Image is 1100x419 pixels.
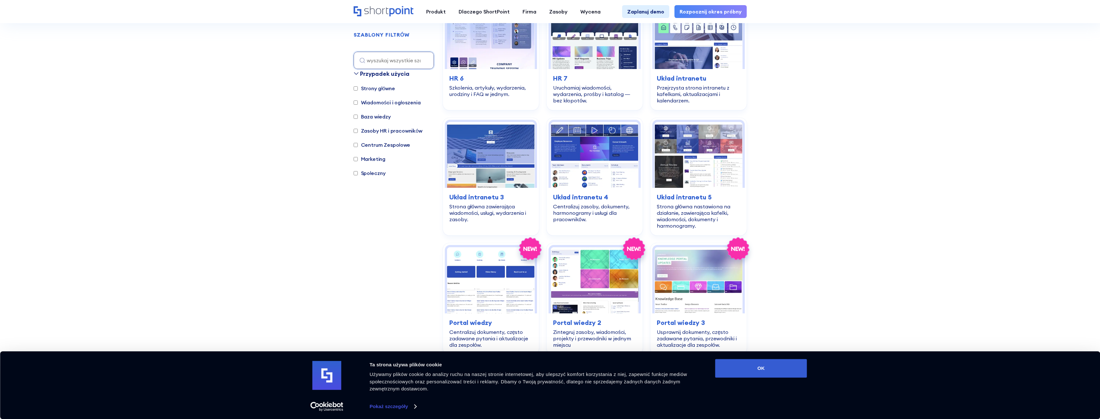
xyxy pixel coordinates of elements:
font: SZABLONY FILTRÓW [354,31,410,38]
font: Społeczny [361,170,386,176]
img: logo [312,361,341,390]
img: Portal wiedzy 2 – Szablon bazy wiedzy IT programu SharePoint: ujednolicenie zasobów, wiadomości, ... [551,247,638,313]
font: Przypadek użycia [360,70,409,77]
font: Wiadomości i ogłoszenia [361,99,421,106]
font: Baza wiedzy [361,113,391,120]
font: Produkt [426,8,446,15]
input: Zasoby HR i pracowników [354,129,358,133]
img: Układ intranetu – projekt strony programu SharePoint: przejrzysta strona intranetu z kafelkami, a... [655,3,742,69]
font: Portal wiedzy 2 [553,319,601,327]
a: Usercentrics Cookiebot – otwiera się w nowym oknie [299,402,355,411]
img: HR 6 – Szablon witryny HR SharePoint: szkolenia, artykuły, wydarzenia, urodziny i często zadawane... [447,3,535,69]
font: Przejrzysta strona intranetu z kafelkami, aktualizacjami i kalendarzem. [657,84,729,104]
font: HR 6 [449,74,464,82]
a: Układ intranetu 5 – Szablon strony programu SharePoint: Strona główna nastawiona na działanie, z ... [650,118,746,235]
img: HR 7 – Szablon HR SharePoint: Uruchamiaj wiadomości, wydarzenia, prośby i katalog — bez kłopotów. [551,3,638,69]
font: Strona główna zawierająca wiadomości, usługi, wydarzenia i zasoby. [449,203,526,223]
a: Zaplanuj demo [622,5,669,18]
font: Układ intranetu 3 [449,193,504,201]
a: Zasoby [543,5,574,18]
a: Portal wiedzy – szablon bazy wiedzy programu SharePoint: centralizacja dokumentów, często zadawan... [443,243,539,354]
input: Strony główne [354,86,358,91]
font: Rozpocznij okres próbny [680,8,742,15]
button: OK [715,359,807,378]
a: Produkt [420,5,452,18]
font: Pokaż szczegóły [370,404,408,409]
a: Portal wiedzy 2 – Szablon bazy wiedzy IT programu SharePoint: ujednolicenie zasobów, wiadomości, ... [547,243,643,354]
a: Rozpocznij okres próbny [674,5,747,18]
font: Marketing [361,156,386,162]
img: Układ intranetu 5 – Szablon strony programu SharePoint: Strona główna nastawiona na działanie, z ... [655,122,742,188]
font: OK [757,365,765,371]
input: Marketing [354,157,358,161]
input: wyszukaj wszystkie szablony [354,52,434,69]
font: HR 7 [553,74,568,82]
img: Portal wiedzy – szablon bazy wiedzy programu SharePoint: centralizacja dokumentów, często zadawan... [447,247,535,313]
img: Układ intranetu 4 – Szablon strony intranetu: Centralizacja zasobów, dokumentów, harmonogramów i ... [551,122,638,188]
input: Wiadomości i ogłoszenia [354,100,358,105]
a: Dom [354,6,413,17]
font: Zaplanuj demo [627,8,664,15]
a: Portal wiedzy 3 – najlepszy szablon programu SharePoint dla bazy wiedzy: Uprość dokumenty, często... [650,243,746,354]
font: Zasoby [549,8,568,15]
font: Strony główne [361,85,395,92]
input: Centrum Zespołowe [354,143,358,147]
font: Centralizuj zasoby, dokumenty, harmonogramy i usługi dla pracowników. [553,203,629,223]
input: Społeczny [354,171,358,175]
font: Usprawnij dokumenty, często zadawane pytania, przewodniki i aktualizacje dla zespołów. [657,329,737,348]
input: Baza wiedzy [354,115,358,119]
iframe: Widżet czatu [984,345,1100,419]
font: Szkolenia, artykuły, wydarzenia, urodziny i FAQ w jednym. [449,84,526,97]
font: Centralizuj dokumenty, często zadawane pytania i aktualizacje dla zespołów. [449,329,528,348]
font: Zasoby HR i pracowników [361,127,422,134]
a: Pokaż szczegóły [370,402,416,411]
font: Firma [523,8,536,15]
img: Portal wiedzy 3 – najlepszy szablon programu SharePoint dla bazy wiedzy: Uprość dokumenty, często... [655,247,742,313]
img: Układ intranetu 3 – szablon strony głównej programu SharePoint: strona główna zawierająca wiadomo... [447,122,535,188]
font: Używamy plików cookie do analizy ruchu na naszej stronie internetowej, aby ulepszyć komfort korzy... [370,371,687,391]
font: Portal wiedzy 3 [657,319,705,327]
font: Układ intranetu [657,74,706,82]
a: Dlaczego ShortPoint [452,5,516,18]
a: Układ intranetu 4 – Szablon strony intranetu: Centralizacja zasobów, dokumentów, harmonogramów i ... [547,118,643,235]
a: Układ intranetu 3 – szablon strony głównej programu SharePoint: strona główna zawierająca wiadomo... [443,118,539,235]
font: Strona główna nastawiona na działanie, zawierająca kafelki, wiadomości, dokumenty i harmonogramy. [657,203,730,229]
a: Wycena [574,5,607,18]
font: Dlaczego ShortPoint [459,8,510,15]
font: Zintegruj zasoby, wiadomości, projekty i przewodniki w jednym miejscu [553,329,631,348]
font: Portal wiedzy [449,319,492,327]
font: Układ intranetu 5 [657,193,712,201]
font: Ta strona używa plików cookie [370,362,442,367]
font: Uruchamiaj wiadomości, wydarzenia, prośby i katalog — bez kłopotów. [553,84,630,104]
font: Wycena [580,8,601,15]
font: Centrum Zespołowe [361,142,410,148]
font: Układ intranetu 4 [553,193,609,201]
a: Firma [516,5,543,18]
